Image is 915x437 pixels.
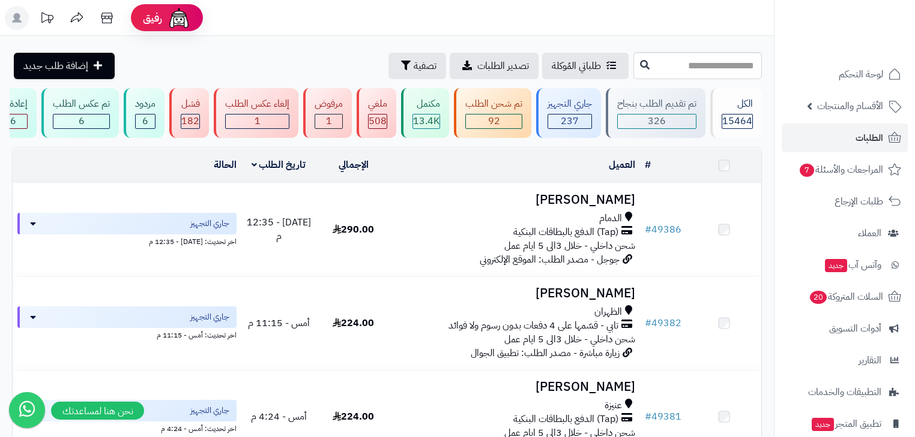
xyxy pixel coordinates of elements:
[53,114,109,128] div: 6
[396,193,635,207] h3: [PERSON_NAME]
[594,305,622,319] span: الظهران
[504,332,635,346] span: شحن داخلي - خلال 3الى 5 ايام عمل
[645,409,681,424] a: #49381
[810,291,827,304] span: 20
[561,114,579,128] span: 237
[211,88,301,138] a: إلغاء عكس الطلب 1
[808,384,881,400] span: التطبيقات والخدمات
[251,409,307,424] span: أمس - 4:24 م
[722,114,752,128] span: 15464
[247,215,311,243] span: [DATE] - 12:35 م
[599,212,622,225] span: الدمام
[782,187,908,216] a: طلبات الإرجاع
[513,225,618,239] span: (Tap) الدفع بالبطاقات البنكية
[542,53,629,79] a: طلباتي المُوكلة
[552,59,601,73] span: طلباتي المُوكلة
[782,60,908,89] a: لوحة التحكم
[645,409,651,424] span: #
[782,155,908,184] a: المراجعات والأسئلة7
[799,161,883,178] span: المراجعات والأسئلة
[248,316,310,330] span: أمس - 11:15 م
[466,114,522,128] div: 92
[333,222,374,237] span: 290.00
[53,97,110,111] div: تم عكس الطلب
[142,114,148,128] span: 6
[504,239,635,253] span: شحن داخلي - خلال 3الى 5 ايام عمل
[477,59,529,73] span: تصدير الطلبات
[136,114,155,128] div: 6
[800,164,814,177] span: 7
[190,405,229,417] span: جاري التجهيز
[782,219,908,248] a: العملاء
[782,282,908,311] a: السلات المتروكة20
[368,97,387,111] div: ملغي
[32,6,62,33] a: تحديثات المنصة
[190,311,229,323] span: جاري التجهيز
[835,193,883,210] span: طلبات الإرجاع
[181,114,199,128] div: 182
[609,158,635,172] a: العميل
[388,53,446,79] button: تصفية
[605,399,622,412] span: عنيزة
[513,412,618,426] span: (Tap) الدفع بالبطاقات البنكية
[548,114,591,128] div: 237
[708,88,764,138] a: الكل15464
[648,114,666,128] span: 326
[301,88,354,138] a: مرفوض 1
[645,222,651,237] span: #
[839,66,883,83] span: لوحة التحكم
[143,11,162,25] span: رفيق
[396,380,635,394] h3: [PERSON_NAME]
[548,97,592,111] div: جاري التجهيز
[414,59,436,73] span: تصفية
[603,88,708,138] a: تم تقديم الطلب بنجاح 326
[782,346,908,375] a: التقارير
[534,88,603,138] a: جاري التجهيز 237
[450,53,539,79] a: تصدير الطلبات
[354,88,399,138] a: ملغي 508
[315,97,343,111] div: مرفوض
[809,288,883,305] span: السلات المتروكة
[782,251,908,279] a: وآتس آبجديد
[645,158,651,172] a: #
[333,316,374,330] span: 224.00
[471,346,620,360] span: زيارة مباشرة - مصدر الطلب: تطبيق الجوال
[722,97,753,111] div: الكل
[23,59,88,73] span: إضافة طلب جديد
[856,129,883,146] span: الطلبات
[413,114,439,128] div: 13358
[181,97,200,111] div: فشل
[214,158,237,172] a: الحالة
[824,257,881,273] span: وآتس آب
[413,114,439,128] span: 13.4K
[825,259,847,272] span: جديد
[369,114,387,128] div: 508
[14,53,115,79] a: إضافة طلب جديد
[225,97,289,111] div: إلغاء عكس الطلب
[181,114,199,128] span: 182
[488,114,500,128] span: 92
[645,222,681,237] a: #49386
[315,114,342,128] div: 1
[396,287,635,300] h3: [PERSON_NAME]
[399,88,451,138] a: مكتمل 13.4K
[858,225,881,242] span: العملاء
[17,234,237,247] div: اخر تحديث: [DATE] - 12:35 م
[333,409,374,424] span: 224.00
[617,97,696,111] div: تم تقديم الطلب بنجاح
[79,114,85,128] span: 6
[190,218,229,230] span: جاري التجهيز
[811,415,881,432] span: تطبيق المتجر
[252,158,306,172] a: تاريخ الطلب
[465,97,522,111] div: تم شحن الطلب
[829,320,881,337] span: أدوات التسويق
[326,114,332,128] span: 1
[645,316,681,330] a: #49382
[645,316,651,330] span: #
[339,158,369,172] a: الإجمالي
[782,378,908,406] a: التطبيقات والخدمات
[812,418,834,431] span: جديد
[817,98,883,114] span: الأقسام والمنتجات
[412,97,440,111] div: مكتمل
[448,319,618,333] span: تابي - قسّمها على 4 دفعات بدون رسوم ولا فوائد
